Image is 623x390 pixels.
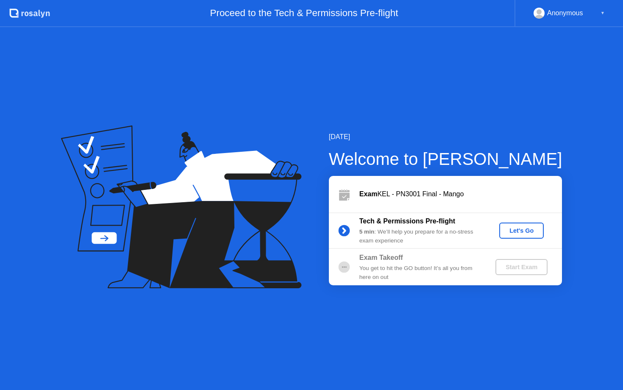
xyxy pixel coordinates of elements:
[547,8,583,19] div: Anonymous
[359,217,455,225] b: Tech & Permissions Pre-flight
[359,228,481,245] div: : We’ll help you prepare for a no-stress exam experience
[329,132,562,142] div: [DATE]
[499,223,544,239] button: Let's Go
[359,228,375,235] b: 5 min
[359,264,481,281] div: You get to hit the GO button! It’s all you from here on out
[359,190,378,198] b: Exam
[499,264,544,270] div: Start Exam
[503,227,540,234] div: Let's Go
[359,254,403,261] b: Exam Takeoff
[329,146,562,172] div: Welcome to [PERSON_NAME]
[359,189,562,199] div: KEL - PN3001 Final - Mango
[495,259,548,275] button: Start Exam
[601,8,605,19] div: ▼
